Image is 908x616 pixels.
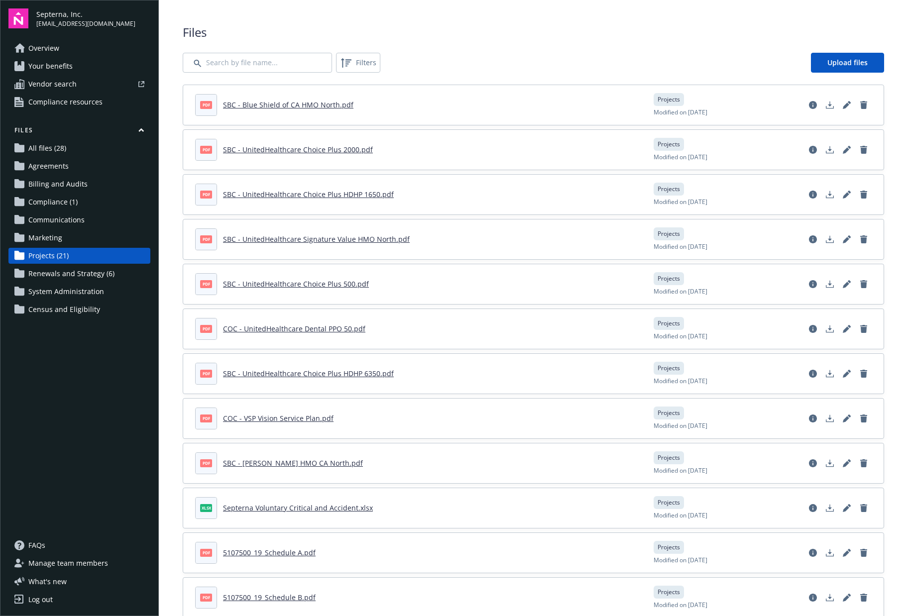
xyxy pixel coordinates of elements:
button: Septerna, Inc.[EMAIL_ADDRESS][DOMAIN_NAME] [36,8,150,28]
a: Edit document [839,187,855,203]
a: Download document [822,187,838,203]
span: Billing and Audits [28,176,88,192]
span: Modified on [DATE] [654,421,707,430]
a: View file details [805,411,821,426]
a: Edit document [839,321,855,337]
a: View file details [805,590,821,606]
a: View file details [805,500,821,516]
a: Edit document [839,411,855,426]
span: Modified on [DATE] [654,332,707,341]
button: Files [8,126,150,138]
a: SBC - [PERSON_NAME] HMO CA North.pdf [223,458,363,468]
span: Modified on [DATE] [654,466,707,475]
span: FAQs [28,537,45,553]
a: Download document [822,142,838,158]
span: pdf [200,594,212,601]
a: View file details [805,321,821,337]
a: Delete document [856,321,872,337]
a: Edit document [839,545,855,561]
a: SBC - UnitedHealthcare Choice Plus HDHP 1650.pdf [223,190,394,199]
span: Overview [28,40,59,56]
span: Projects [658,409,680,417]
a: COC - VSP Vision Service Plan.pdf [223,413,334,423]
span: Modified on [DATE] [654,108,707,117]
span: Septerna, Inc. [36,9,135,19]
a: Renewals and Strategy (6) [8,266,150,282]
a: Download document [822,590,838,606]
span: Marketing [28,230,62,246]
span: Projects [658,543,680,552]
a: Compliance (1) [8,194,150,210]
a: Download document [822,411,838,426]
a: Compliance resources [8,94,150,110]
span: Projects [658,453,680,462]
span: xlsx [200,504,212,512]
a: Edit document [839,455,855,471]
span: pdf [200,549,212,556]
a: Communications [8,212,150,228]
a: Download document [822,97,838,113]
span: Modified on [DATE] [654,242,707,251]
a: SBC - Blue Shield of CA HMO North.pdf [223,100,353,109]
a: Delete document [856,411,872,426]
a: Projects (21) [8,248,150,264]
a: Download document [822,321,838,337]
a: Delete document [856,231,872,247]
span: Projects [658,364,680,373]
span: Manage team members [28,555,108,571]
a: View file details [805,455,821,471]
span: Projects [658,588,680,597]
span: Projects [658,274,680,283]
span: Modified on [DATE] [654,601,707,610]
a: 5107500_19_Schedule A.pdf [223,548,316,557]
span: Projects [658,185,680,194]
span: Projects [658,140,680,149]
a: 5107500_19_Schedule B.pdf [223,593,316,602]
a: Download document [822,276,838,292]
a: Agreements [8,158,150,174]
span: Compliance (1) [28,194,78,210]
a: Delete document [856,455,872,471]
span: Modified on [DATE] [654,511,707,520]
span: pdf [200,191,212,198]
a: Edit document [839,276,855,292]
div: Log out [28,592,53,608]
a: Delete document [856,590,872,606]
a: Edit document [839,366,855,382]
span: Communications [28,212,85,228]
a: Census and Eligibility [8,302,150,317]
span: Projects (21) [28,248,69,264]
span: pdf [200,101,212,108]
span: Modified on [DATE] [654,153,707,162]
span: Modified on [DATE] [654,287,707,296]
span: Filters [356,57,376,68]
a: COC - UnitedHealthcare Dental PPO 50.pdf [223,324,365,333]
a: SBC - UnitedHealthcare Choice Plus 2000.pdf [223,145,373,154]
span: Projects [658,319,680,328]
a: SBC - UnitedHealthcare Signature Value HMO North.pdf [223,234,410,244]
span: Projects [658,95,680,104]
a: View file details [805,366,821,382]
a: Overview [8,40,150,56]
span: pdf [200,280,212,288]
a: Your benefits [8,58,150,74]
span: Projects [658,498,680,507]
span: Projects [658,229,680,238]
a: Vendor search [8,76,150,92]
span: Modified on [DATE] [654,377,707,386]
span: Upload files [827,58,868,67]
button: What's new [8,576,83,587]
span: Renewals and Strategy (6) [28,266,114,282]
a: Billing and Audits [8,176,150,192]
a: Download document [822,545,838,561]
span: System Administration [28,284,104,300]
a: Upload files [811,53,884,73]
a: View file details [805,187,821,203]
a: All files (28) [8,140,150,156]
a: Download document [822,231,838,247]
button: Filters [336,53,380,73]
a: Septerna Voluntary Critical and Accident.xlsx [223,503,373,513]
a: System Administration [8,284,150,300]
span: Agreements [28,158,69,174]
a: Marketing [8,230,150,246]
